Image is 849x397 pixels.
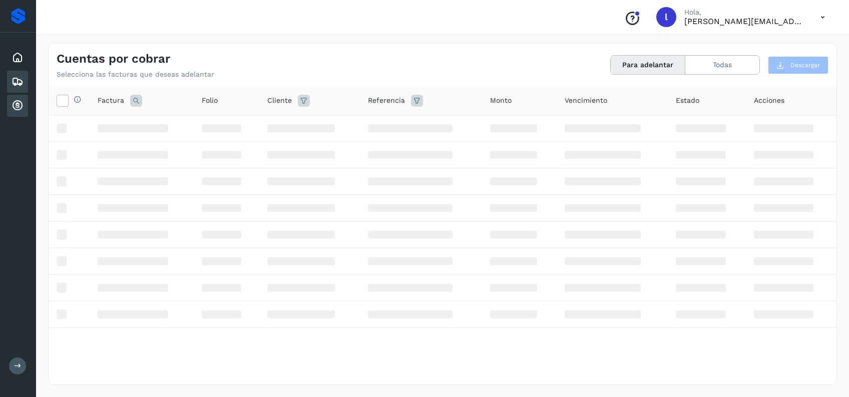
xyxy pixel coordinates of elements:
[768,56,828,74] button: Descargar
[7,95,28,117] div: Cuentas por cobrar
[676,95,699,106] span: Estado
[685,56,759,74] button: Todas
[267,95,292,106] span: Cliente
[490,95,512,106] span: Monto
[611,56,685,74] button: Para adelantar
[57,52,170,66] h4: Cuentas por cobrar
[98,95,124,106] span: Factura
[754,95,784,106] span: Acciones
[7,71,28,93] div: Embarques
[57,70,214,79] p: Selecciona las facturas que deseas adelantar
[684,17,804,26] p: lorena.rojo@serviciosatc.com.mx
[368,95,405,106] span: Referencia
[684,8,804,17] p: Hola,
[7,47,28,69] div: Inicio
[790,61,820,70] span: Descargar
[565,95,607,106] span: Vencimiento
[202,95,218,106] span: Folio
